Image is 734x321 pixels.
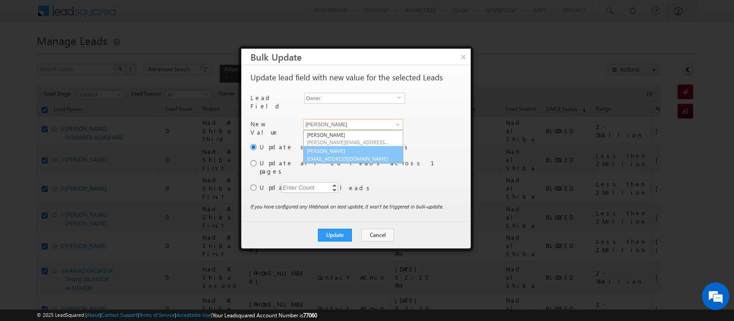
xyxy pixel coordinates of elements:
input: Type to Search [303,119,403,130]
img: d_60004797649_company_0_60004797649 [16,48,39,60]
p: New Value [250,120,299,136]
label: Update [260,183,460,191]
a: Acceptable Use [176,312,211,318]
p: Lead Field [250,94,299,110]
p: Update lead field with new value for the selected Leads [250,73,443,82]
h3: Bulk Update [250,49,471,65]
span: © 2025 LeadSquared | | | | | [37,311,317,320]
p: leads [340,184,373,192]
button: × [456,49,471,65]
a: Terms of Service [139,312,175,318]
a: About [87,312,100,318]
div: Minimize live chat window [150,5,172,27]
a: Increment [331,183,338,187]
a: Contact Support [101,312,138,318]
div: Enter Count [281,182,316,193]
textarea: Type your message and hit 'Enter' [12,85,167,243]
button: Update [318,229,352,242]
a: [PERSON_NAME] [303,146,403,163]
span: 77060 [303,312,317,319]
label: Update all 28 leads across 1 pages [260,159,460,175]
span: [EMAIL_ADDRESS][DOMAIN_NAME] [307,155,389,162]
span: select [397,96,405,100]
span: [PERSON_NAME][EMAIL_ADDRESS][PERSON_NAME][DOMAIN_NAME] [307,139,389,146]
a: [PERSON_NAME] [304,130,403,147]
button: Cancel [361,229,394,242]
p: If you have configured any Webhook on lead update, it won’t be triggered in bulk-update. [250,203,443,211]
a: Show All Items [391,120,402,129]
label: Update selected 28 leads [260,143,460,151]
a: Decrement [331,187,338,192]
span: Owner [305,93,397,103]
span: Your Leadsquared Account Number is [212,312,317,319]
em: Start Chat [125,251,167,264]
div: Chat with us now [48,48,154,60]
